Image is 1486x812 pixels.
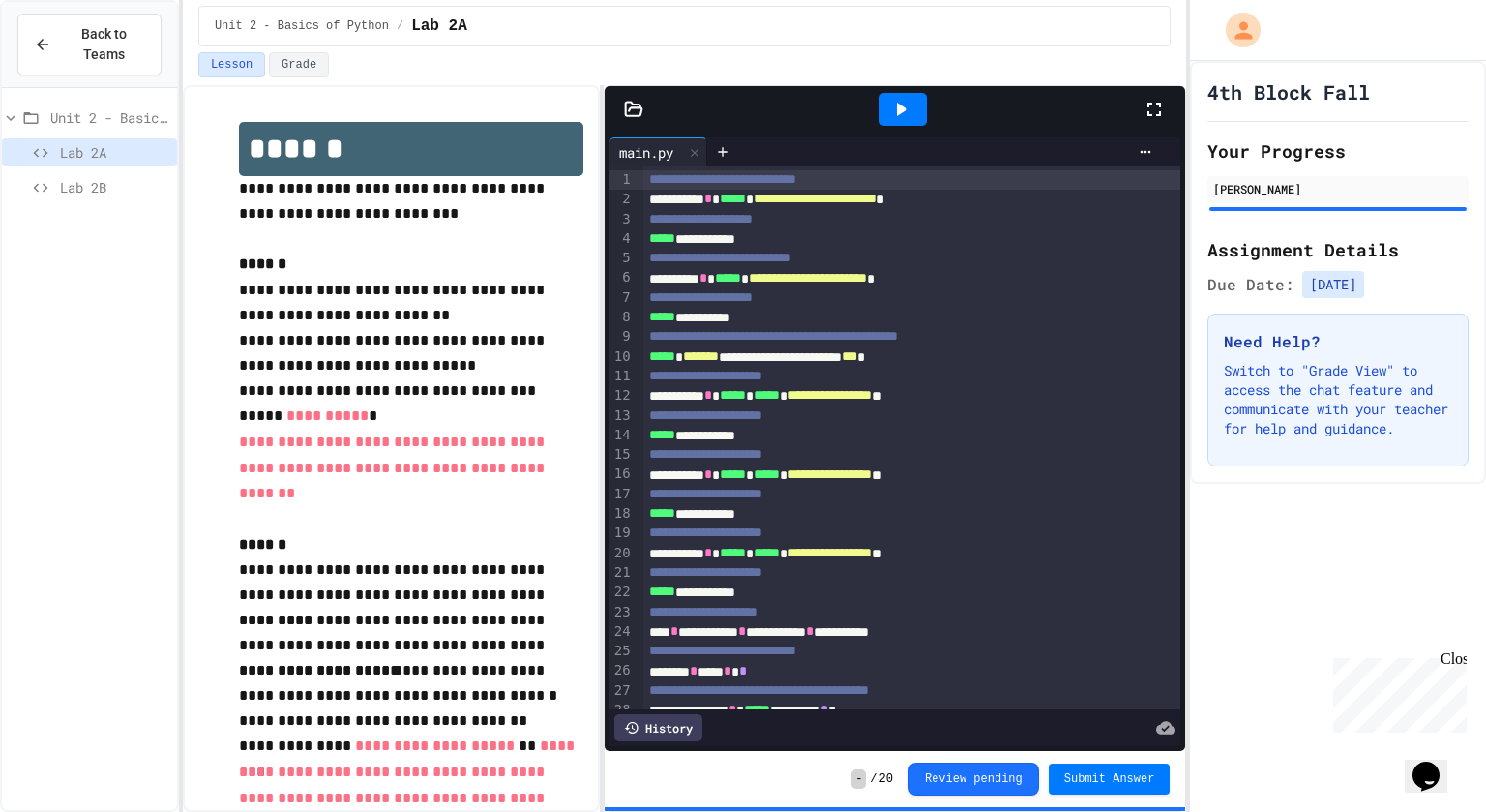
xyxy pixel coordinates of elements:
[1207,78,1370,105] h1: 4th Block Fall
[269,52,329,77] button: Grade
[609,142,683,163] div: main.py
[614,714,702,741] div: History
[609,524,634,543] div: 19
[851,769,866,789] span: -
[609,642,634,661] div: 25
[1207,236,1469,263] h2: Assignment Details
[609,386,634,406] div: 12
[50,107,169,128] span: Unit 2 - Basics of Python
[1207,137,1469,165] h2: Your Progress
[411,15,467,38] span: Lab 2A
[879,771,893,787] span: 20
[609,681,634,701] div: 27
[609,249,634,268] div: 5
[609,190,634,209] div: 2
[609,465,634,484] div: 16
[1325,650,1467,733] iframe: chat widget
[1213,180,1463,197] div: [PERSON_NAME]
[609,563,634,583] div: 21
[609,406,634,426] div: 13
[198,52,265,77] button: Lesson
[17,14,162,75] button: Back to Teams
[1205,8,1265,52] div: My Account
[609,583,634,602] div: 22
[609,504,634,524] div: 18
[1224,361,1452,438] p: Switch to "Grade View" to access the chat feature and communicate with your teacher for help and ...
[609,170,634,190] div: 1
[609,661,634,680] div: 26
[63,24,145,65] span: Back to Teams
[8,8,134,123] div: Chat with us now!Close
[1049,764,1171,795] button: Submit Answer
[609,485,634,504] div: 17
[609,426,634,445] div: 14
[870,771,877,787] span: /
[609,137,707,166] div: main.py
[609,603,634,622] div: 23
[1064,771,1155,787] span: Submit Answer
[1302,271,1364,298] span: [DATE]
[397,18,403,34] span: /
[1207,273,1294,296] span: Due Date:
[908,763,1039,796] button: Review pending
[609,308,634,327] div: 8
[60,142,169,163] span: Lab 2A
[609,327,634,346] div: 9
[1405,735,1467,793] iframe: chat widget
[609,544,634,563] div: 20
[609,701,634,720] div: 28
[609,445,634,465] div: 15
[609,367,634,386] div: 11
[215,18,389,34] span: Unit 2 - Basics of Python
[1224,330,1452,353] h3: Need Help?
[609,288,634,308] div: 7
[609,229,634,249] div: 4
[609,622,634,642] div: 24
[609,347,634,367] div: 10
[609,268,634,287] div: 6
[60,177,169,197] span: Lab 2B
[609,210,634,229] div: 3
